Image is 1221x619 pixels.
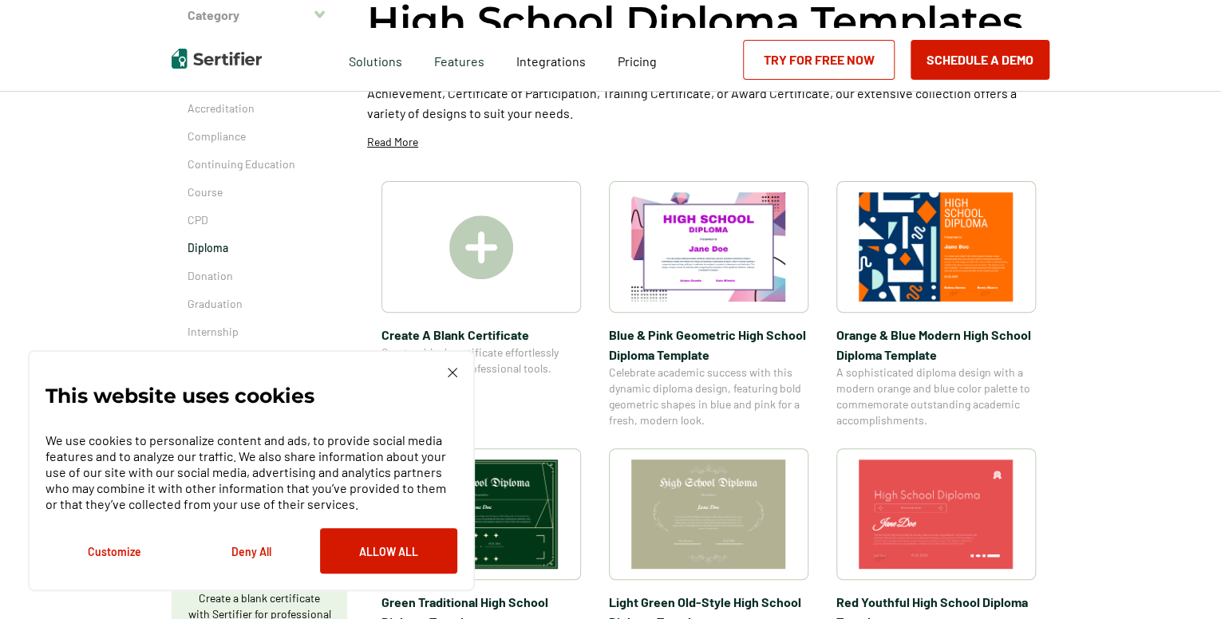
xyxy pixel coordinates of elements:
[609,365,808,428] span: Celebrate academic success with this dynamic diploma design, featuring bold geometric shapes in b...
[320,528,457,574] button: Allow All
[188,101,331,116] a: Accreditation
[609,181,808,428] a: Blue & Pink Geometric High School Diploma TemplateBlue & Pink Geometric High School Diploma Templ...
[188,296,331,312] a: Graduation
[381,325,581,345] span: Create A Blank Certificate
[188,128,331,144] a: Compliance
[434,49,484,69] span: Features
[183,528,320,574] button: Deny All
[188,240,331,256] a: Diploma
[618,53,657,69] span: Pricing
[1141,542,1221,619] iframe: Chat Widget
[836,325,1036,365] span: Orange & Blue Modern High School Diploma Template
[45,528,183,574] button: Customize
[836,365,1036,428] span: A sophisticated diploma design with a modern orange and blue color palette to commemorate outstan...
[631,192,786,302] img: Blue & Pink Geometric High School Diploma Template
[172,49,262,69] img: Sertifier | Digital Credentialing Platform
[836,181,1036,428] a: Orange & Blue Modern High School Diploma TemplateOrange & Blue Modern High School Diploma Templat...
[45,388,314,404] p: This website uses cookies
[188,268,331,284] a: Donation
[188,212,331,228] a: CPD
[516,49,586,69] a: Integrations
[188,156,331,172] a: Continuing Education
[381,345,581,377] span: Create a blank certificate effortlessly using Sertifier’s professional tools.
[631,459,786,569] img: Light Green Old-Style High School Diploma Template
[404,459,559,569] img: Green Traditional High School Diploma Template
[45,432,457,512] p: We use cookies to personalize content and ads, to provide social media features and to analyze ou...
[172,73,347,408] div: Theme
[188,324,331,340] a: Internship
[911,40,1049,80] button: Schedule a Demo
[609,325,808,365] span: Blue & Pink Geometric High School Diploma Template
[743,40,895,80] a: Try for Free Now
[859,192,1014,302] img: Orange & Blue Modern High School Diploma Template
[367,134,418,150] p: Read More
[449,215,513,279] img: Create A Blank Certificate
[188,184,331,200] a: Course
[859,459,1014,569] img: Red Youthful High School Diploma Template
[516,53,586,69] span: Integrations
[349,49,402,69] span: Solutions
[367,63,1049,123] p: Explore a wide selection of customizable certificate templates at Sertifier. Whether you need a C...
[618,49,657,69] a: Pricing
[448,368,457,377] img: Cookie Popup Close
